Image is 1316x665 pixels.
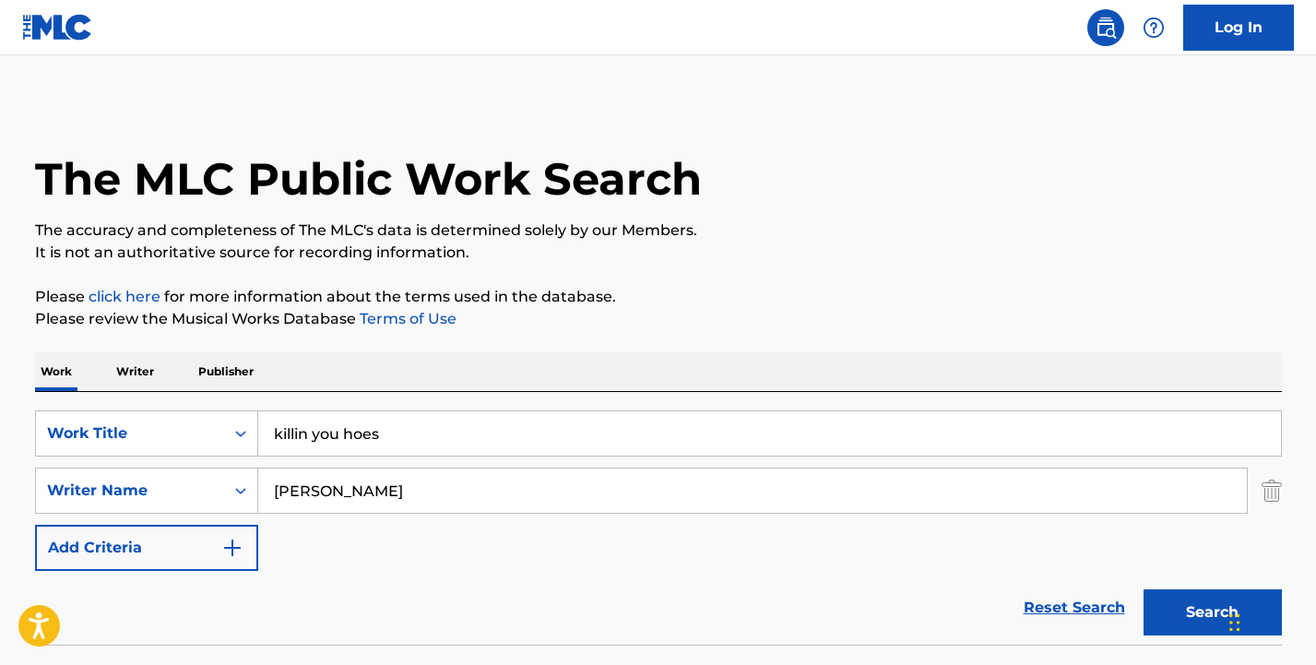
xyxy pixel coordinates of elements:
p: Please review the Musical Works Database [35,308,1282,330]
div: Drag [1229,595,1240,650]
a: Reset Search [1014,588,1134,628]
p: Publisher [193,352,259,391]
img: Delete Criterion [1262,468,1282,514]
p: Writer [111,352,160,391]
a: Public Search [1087,9,1124,46]
p: The accuracy and completeness of The MLC's data is determined solely by our Members. [35,220,1282,242]
button: Search [1144,589,1282,635]
button: Add Criteria [35,525,258,571]
p: Please for more information about the terms used in the database. [35,286,1282,308]
div: Help [1135,9,1172,46]
form: Search Form [35,410,1282,645]
div: Work Title [47,422,213,445]
iframe: Chat Widget [1224,576,1316,665]
p: It is not an authoritative source for recording information. [35,242,1282,264]
img: help [1143,17,1165,39]
img: MLC Logo [22,14,93,41]
div: Writer Name [47,480,213,502]
a: Terms of Use [356,310,456,327]
h1: The MLC Public Work Search [35,151,702,207]
img: search [1095,17,1117,39]
a: Log In [1183,5,1294,51]
p: Work [35,352,77,391]
a: click here [89,288,160,305]
img: 9d2ae6d4665cec9f34b9.svg [221,537,243,559]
